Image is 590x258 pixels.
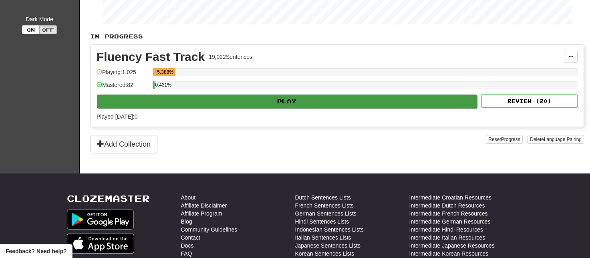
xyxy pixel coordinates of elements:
span: Progress [501,137,520,142]
div: Playing: 1,025 [97,68,149,81]
p: In Progress [90,32,584,40]
button: Play [97,95,477,108]
div: Mastered: 82 [97,81,149,94]
a: French Sentences Lists [295,202,354,210]
a: Clozemaster [67,193,150,204]
a: Intermediate Japanese Resources [409,242,495,250]
a: Blog [181,218,192,226]
a: Italian Sentences Lists [295,234,351,242]
a: Intermediate French Resources [409,210,488,218]
button: DeleteLanguage Pairing [528,135,584,144]
a: Intermediate Croatian Resources [409,193,491,202]
a: Korean Sentences Lists [295,250,354,258]
a: FAQ [181,250,192,258]
a: German Sentences Lists [295,210,356,218]
a: Intermediate Italian Resources [409,234,485,242]
a: Dutch Sentences Lists [295,193,351,202]
a: Intermediate Korean Resources [409,250,489,258]
a: Contact [181,234,200,242]
a: Hindi Sentences Lists [295,218,349,226]
button: ResetProgress [486,135,522,144]
div: Fluency Fast Track [97,51,205,63]
img: Get it on App Store [67,234,135,254]
button: Review (20) [481,94,578,108]
div: Dark Mode [6,15,73,23]
a: Indonesian Sentences Lists [295,226,364,234]
a: Docs [181,242,194,250]
div: 5.388% [155,68,175,76]
span: Played [DATE]: 0 [97,113,137,120]
button: On [22,25,40,34]
a: Intermediate German Resources [409,218,491,226]
a: Community Guidelines [181,226,238,234]
div: 19,022 Sentences [209,53,252,61]
button: Off [39,25,57,34]
img: Get it on Google Play [67,210,134,230]
a: Japanese Sentences Lists [295,242,360,250]
a: Affiliate Program [181,210,222,218]
a: Intermediate Dutch Resources [409,202,485,210]
a: Affiliate Disclaimer [181,202,227,210]
a: Intermediate Hindi Resources [409,226,483,234]
button: Add Collection [90,135,157,153]
span: Open feedback widget [6,247,66,255]
span: Language Pairing [544,137,582,142]
a: About [181,193,196,202]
